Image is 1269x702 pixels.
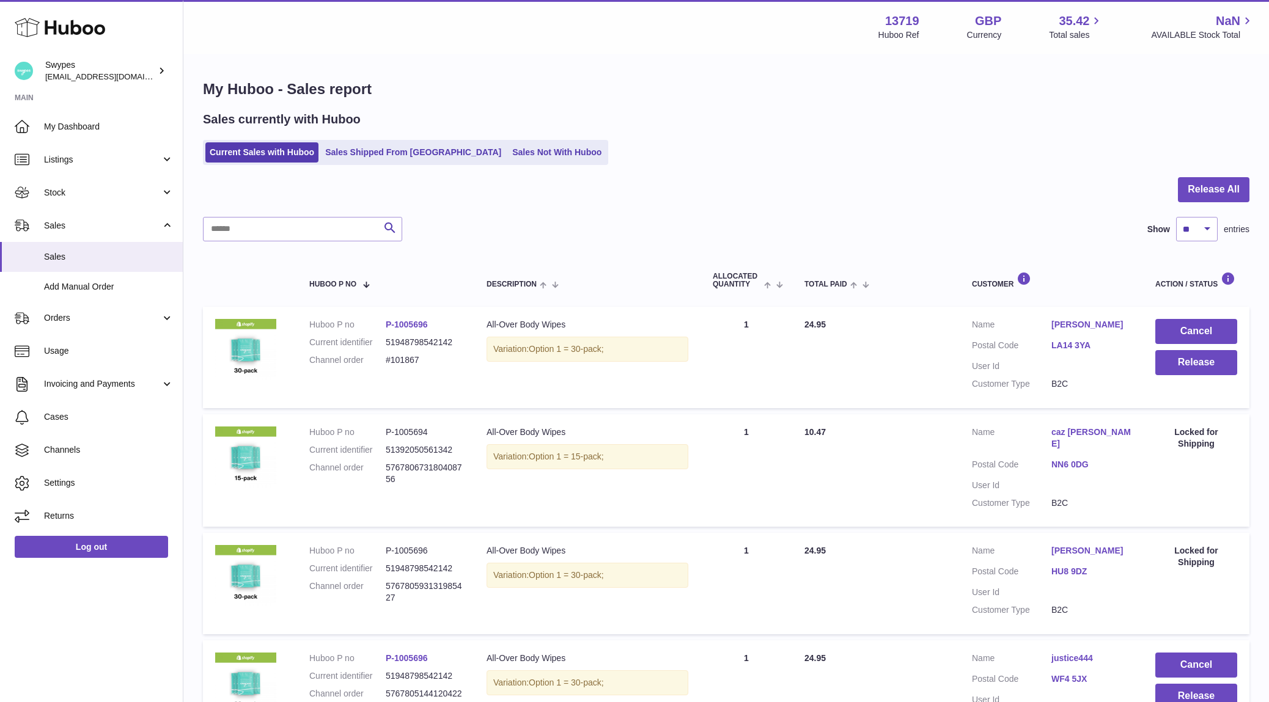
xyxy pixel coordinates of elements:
a: Sales Not With Huboo [508,142,606,163]
td: 1 [701,307,792,408]
a: [PERSON_NAME] [1051,319,1131,331]
div: Locked for Shipping [1155,545,1237,568]
dt: Current identifier [309,563,386,574]
a: [PERSON_NAME] [1051,545,1131,557]
dt: User Id [972,587,1051,598]
span: Option 1 = 30-pack; [529,344,604,354]
button: Release All [1178,177,1249,202]
span: Settings [44,477,174,489]
a: Log out [15,536,168,558]
dt: Channel order [309,580,386,604]
a: HU8 9DZ [1051,566,1131,577]
a: P-1005696 [386,653,428,663]
span: Option 1 = 15-pack; [529,452,604,461]
span: 24.95 [804,653,826,663]
dd: P-1005694 [386,426,462,438]
img: 137191726829084.png [215,319,276,380]
a: P-1005696 [386,320,428,329]
dd: B2C [1051,378,1131,390]
dt: Postal Code [972,459,1051,473]
div: Locked for Shipping [1155,426,1237,450]
a: WF4 5JX [1051,673,1131,685]
dt: Huboo P no [309,545,386,557]
span: [EMAIL_ADDRESS][DOMAIN_NAME] [45,71,180,81]
div: Action / Status [1155,272,1237,288]
dd: P-1005696 [386,545,462,557]
dt: Name [972,653,1051,667]
span: Returns [44,510,174,522]
span: 10.47 [804,427,826,437]
span: Sales [44,220,161,232]
a: NaN AVAILABLE Stock Total [1151,13,1254,41]
dd: 576780593131985427 [386,580,462,604]
span: Invoicing and Payments [44,378,161,390]
dd: 51392050561342 [386,444,462,456]
strong: 13719 [885,13,919,29]
span: Add Manual Order [44,281,174,293]
dt: Postal Code [972,673,1051,688]
dd: 576780673180408756 [386,462,462,485]
div: All-Over Body Wipes [487,426,688,438]
dt: Name [972,545,1051,560]
span: Option 1 = 30-pack; [529,678,604,687]
img: 137191726829084.png [215,545,276,606]
div: Variation: [487,563,688,588]
strong: GBP [975,13,1001,29]
div: Variation: [487,337,688,362]
span: 24.95 [804,320,826,329]
span: entries [1224,224,1249,235]
img: hello@swypes.co.uk [15,62,33,80]
td: 1 [701,414,792,527]
span: Option 1 = 30-pack; [529,570,604,580]
dd: B2C [1051,497,1131,509]
div: Swypes [45,59,155,82]
dd: #101867 [386,354,462,366]
span: Total sales [1049,29,1103,41]
div: Customer [972,272,1131,288]
a: caz [PERSON_NAME] [1051,426,1131,450]
a: NN6 0DG [1051,459,1131,470]
dt: Customer Type [972,497,1051,509]
dd: 51948798542142 [386,337,462,348]
a: 35.42 Total sales [1049,13,1103,41]
a: Current Sales with Huboo [205,142,318,163]
h1: My Huboo - Sales report [203,79,1249,99]
img: 137191726829119.png [215,426,276,488]
span: Listings [44,154,161,166]
div: Huboo Ref [878,29,919,41]
dt: Channel order [309,354,386,366]
span: 24.95 [804,546,826,555]
dt: Customer Type [972,604,1051,616]
span: Stock [44,187,161,199]
span: Huboo P no [309,280,356,288]
span: ALLOCATED Quantity [713,272,761,288]
span: Usage [44,345,174,357]
dd: 51948798542142 [386,563,462,574]
span: Orders [44,312,161,324]
dt: Current identifier [309,444,386,456]
div: Variation: [487,670,688,695]
dt: Customer Type [972,378,1051,390]
dt: Current identifier [309,670,386,682]
span: My Dashboard [44,121,174,133]
dt: User Id [972,480,1051,491]
span: AVAILABLE Stock Total [1151,29,1254,41]
dt: Channel order [309,462,386,485]
button: Cancel [1155,653,1237,678]
dt: Huboo P no [309,653,386,664]
td: 1 [701,533,792,634]
span: Description [487,280,537,288]
dt: User Id [972,360,1051,372]
h2: Sales currently with Huboo [203,111,361,128]
div: All-Over Body Wipes [487,653,688,664]
a: Sales Shipped From [GEOGRAPHIC_DATA] [321,142,506,163]
dd: B2C [1051,604,1131,616]
button: Release [1155,350,1237,375]
button: Cancel [1155,319,1237,344]
a: LA14 3YA [1051,340,1131,351]
dt: Name [972,319,1051,334]
a: justice444 [1051,653,1131,664]
span: NaN [1216,13,1240,29]
dt: Huboo P no [309,426,386,438]
dt: Name [972,426,1051,453]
